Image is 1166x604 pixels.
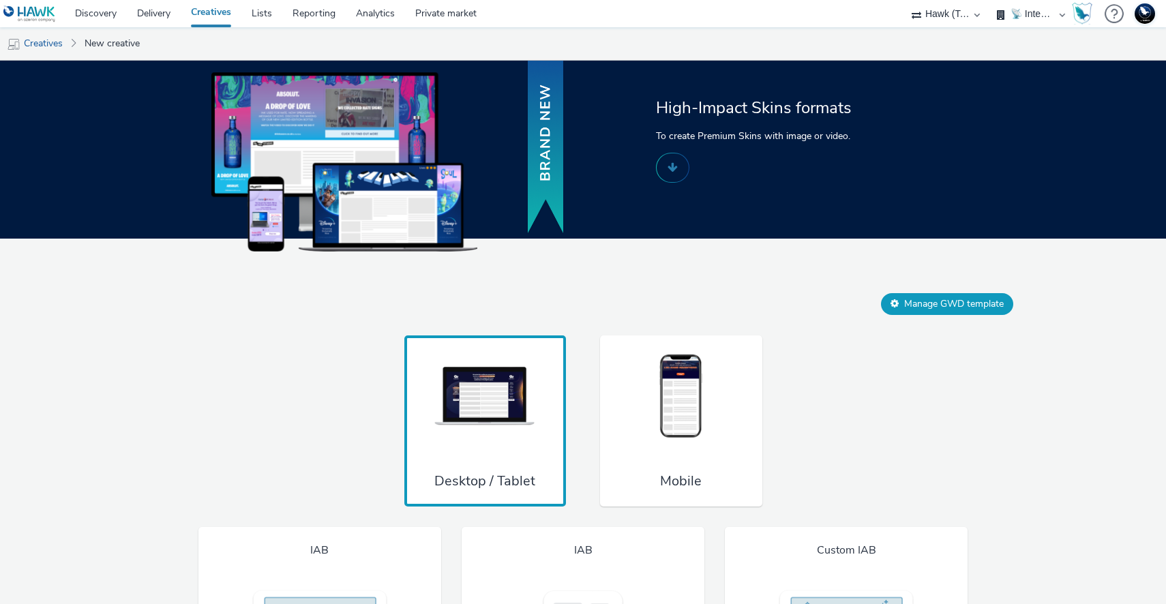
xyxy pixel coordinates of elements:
[310,543,329,558] h4: IAB
[656,97,940,119] h2: High-Impact Skins formats
[1072,3,1092,25] img: Hawk Academy
[3,5,56,22] img: undefined Logo
[7,37,20,51] img: mobile
[660,472,702,490] h3: Mobile
[817,543,876,558] h4: Custom IAB
[78,27,147,60] a: New creative
[211,73,477,252] img: example of skins on dekstop, tablet and mobile devices
[525,40,566,237] img: banner with new text
[574,543,593,558] h4: IAB
[881,293,1013,315] button: Manage GWD template
[630,352,732,442] img: thumbnail of rich media mobile type
[656,129,940,143] p: To create Premium Skins with image or video.
[434,352,536,442] img: thumbnail of rich media desktop type
[1135,3,1155,24] img: Support Hawk
[1072,3,1098,25] a: Hawk Academy
[434,472,535,490] h3: Desktop / Tablet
